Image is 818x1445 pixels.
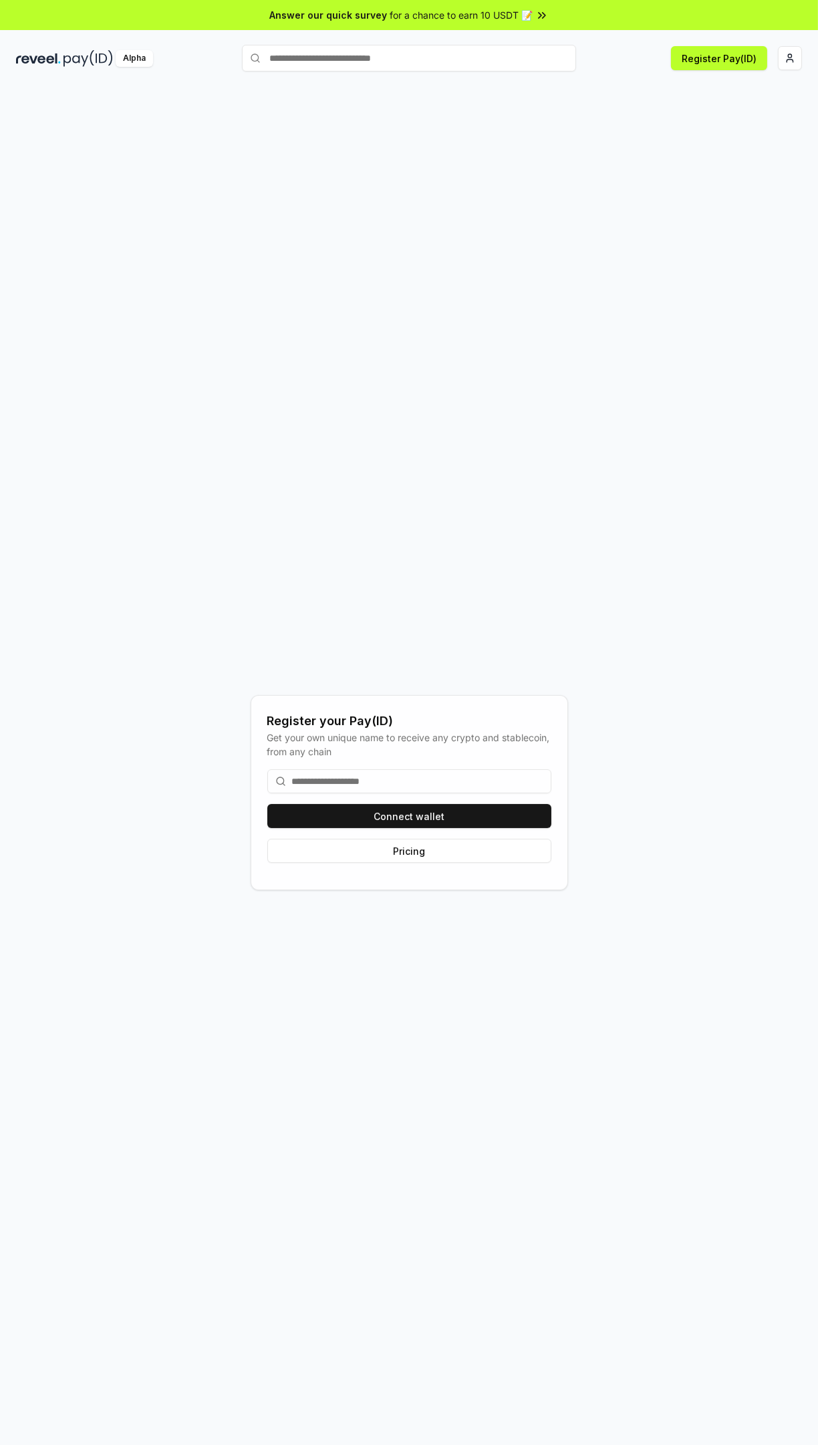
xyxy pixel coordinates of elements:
[267,731,551,759] div: Get your own unique name to receive any crypto and stablecoin, from any chain
[267,839,551,863] button: Pricing
[63,50,113,67] img: pay_id
[116,50,153,67] div: Alpha
[390,8,533,22] span: for a chance to earn 10 USDT 📝
[16,50,61,67] img: reveel_dark
[267,712,551,731] div: Register your Pay(ID)
[269,8,387,22] span: Answer our quick survey
[671,46,767,70] button: Register Pay(ID)
[267,804,551,828] button: Connect wallet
